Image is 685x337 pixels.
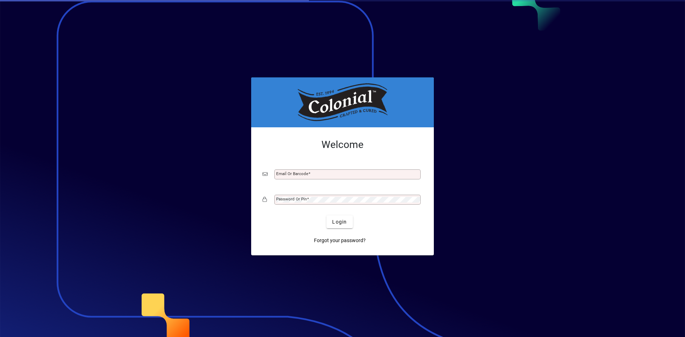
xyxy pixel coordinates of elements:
button: Login [326,215,352,228]
a: Forgot your password? [311,234,369,247]
mat-label: Password or Pin [276,196,307,201]
span: Forgot your password? [314,237,366,244]
h2: Welcome [263,139,422,151]
span: Login [332,218,347,226]
mat-label: Email or Barcode [276,171,308,176]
